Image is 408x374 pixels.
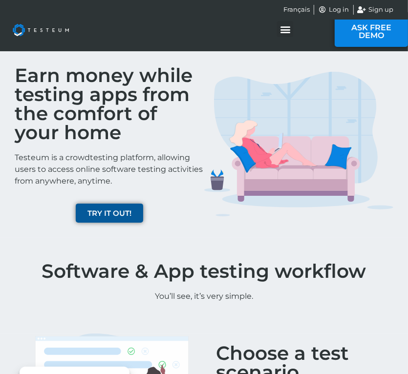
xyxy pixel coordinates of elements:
span: TRY IT OUT! [87,209,131,217]
img: Testeum Logo - Application crowdtesting platform [5,16,77,44]
a: Log in [318,5,349,15]
a: TRY IT OUT! [76,204,143,223]
a: ASK FREE DEMO [335,17,408,47]
p: Testeum is a crowdtesting platform, allowing users to access online software testing activities f... [15,152,204,187]
a: Sign up [358,5,394,15]
h2: Earn money while testing apps from the comfort of your home [15,66,204,142]
span: Sign up [366,5,393,15]
span: ASK FREE DEMO [349,24,393,40]
a: Français [283,5,310,15]
div: Menu Toggle [277,21,293,37]
img: TESTERS IMG 1 [204,72,394,216]
span: Log in [327,5,349,15]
